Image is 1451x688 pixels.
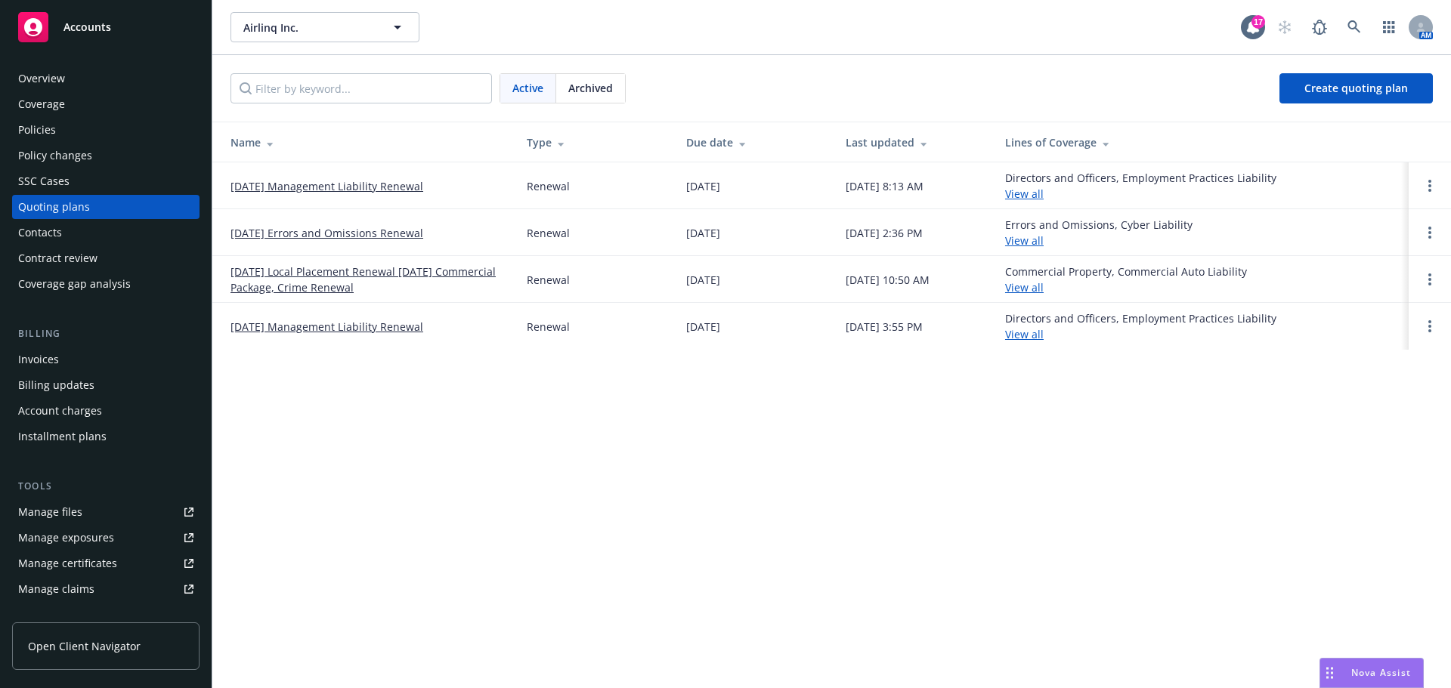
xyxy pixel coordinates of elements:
a: [DATE] Local Placement Renewal [DATE] Commercial Package, Crime Renewal [230,264,503,295]
div: Renewal [527,178,570,194]
div: Installment plans [18,424,107,449]
a: Manage exposures [12,526,200,550]
div: Coverage [18,92,65,116]
div: Renewal [527,225,570,241]
a: View all [1005,280,1044,295]
a: Quoting plans [12,195,200,219]
div: Contract review [18,246,97,270]
a: Search [1339,12,1369,42]
span: Create quoting plan [1304,81,1408,95]
a: Billing updates [12,373,200,397]
a: Open options [1421,224,1439,242]
div: [DATE] [686,272,720,288]
div: [DATE] 8:13 AM [846,178,924,194]
div: Renewal [527,272,570,288]
a: Invoices [12,347,200,372]
div: [DATE] [686,178,720,194]
div: Manage exposures [18,526,114,550]
div: Account charges [18,399,102,423]
div: [DATE] 2:36 PM [846,225,923,241]
div: Lines of Coverage [1005,134,1397,150]
div: Directors and Officers, Employment Practices Liability [1005,310,1276,342]
a: Start snowing [1270,12,1300,42]
a: Policy changes [12,143,200,168]
a: Manage certificates [12,551,200,575]
div: Renewal [527,319,570,335]
a: Coverage gap analysis [12,272,200,296]
div: Quoting plans [18,195,90,219]
a: [DATE] Management Liability Renewal [230,319,423,335]
div: Policy changes [18,143,92,168]
a: [DATE] Management Liability Renewal [230,178,423,194]
button: Nova Assist [1320,658,1424,688]
span: Active [512,80,543,96]
a: View all [1005,187,1044,201]
div: 17 [1251,15,1265,29]
div: [DATE] [686,319,720,335]
span: Open Client Navigator [28,638,141,654]
div: Manage files [18,500,82,524]
a: Manage BORs [12,603,200,627]
a: Contract review [12,246,200,270]
div: Policies [18,118,56,142]
div: Errors and Omissions, Cyber Liability [1005,217,1193,248]
div: Invoices [18,347,59,372]
a: Open options [1421,317,1439,335]
a: Overview [12,66,200,91]
div: Directors and Officers, Employment Practices Liability [1005,170,1276,202]
span: Airlinq Inc. [243,20,374,35]
div: Contacts [18,221,62,245]
a: Installment plans [12,424,200,449]
div: Billing updates [18,373,94,397]
div: Manage claims [18,577,94,601]
a: Open options [1421,270,1439,288]
div: Tools [12,479,200,494]
a: View all [1005,327,1044,341]
a: SSC Cases [12,169,200,193]
div: Last updated [846,134,981,150]
div: Billing [12,326,200,341]
input: Filter by keyword... [230,73,492,103]
a: [DATE] Errors and Omissions Renewal [230,225,423,241]
div: Type [527,134,662,150]
button: Airlinq Inc. [230,12,419,42]
div: Drag to move [1320,659,1339,687]
div: SSC Cases [18,169,70,193]
a: View all [1005,233,1044,248]
a: Policies [12,118,200,142]
a: Create quoting plan [1279,73,1433,103]
a: Account charges [12,399,200,423]
div: Name [230,134,503,150]
div: Manage certificates [18,551,117,575]
div: [DATE] 3:55 PM [846,319,923,335]
div: Commercial Property, Commercial Auto Liability [1005,264,1247,295]
span: Nova Assist [1351,666,1411,679]
a: Accounts [12,6,200,48]
div: [DATE] 10:50 AM [846,272,930,288]
div: Coverage gap analysis [18,272,131,296]
div: Overview [18,66,65,91]
a: Manage claims [12,577,200,601]
a: Open options [1421,177,1439,195]
a: Manage files [12,500,200,524]
span: Archived [568,80,613,96]
span: Accounts [63,21,111,33]
div: Due date [686,134,821,150]
a: Report a Bug [1304,12,1335,42]
div: [DATE] [686,225,720,241]
a: Coverage [12,92,200,116]
a: Switch app [1374,12,1404,42]
div: Manage BORs [18,603,89,627]
a: Contacts [12,221,200,245]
